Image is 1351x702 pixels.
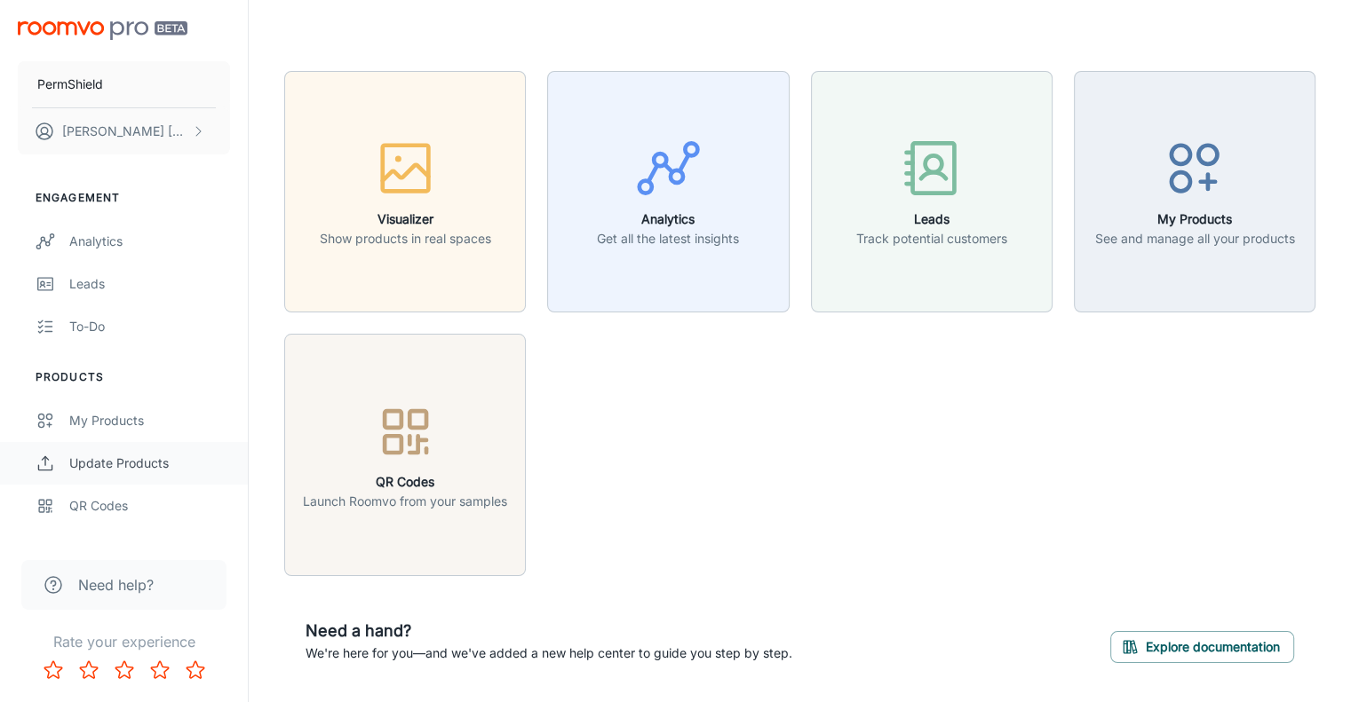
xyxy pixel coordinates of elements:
a: My ProductsSee and manage all your products [1074,182,1315,200]
a: Explore documentation [1110,636,1294,654]
div: Analytics [69,232,230,251]
span: Need help? [78,574,154,596]
button: Rate 1 star [36,652,71,688]
button: Rate 5 star [178,652,213,688]
p: [PERSON_NAME] [PERSON_NAME] [62,122,187,141]
button: Rate 4 star [142,652,178,688]
a: AnalyticsGet all the latest insights [547,182,789,200]
p: PermShield [37,75,103,94]
button: Rate 2 star [71,652,107,688]
h6: Leads [856,209,1007,229]
h6: Visualizer [320,209,491,229]
button: VisualizerShow products in real spaces [284,71,526,312]
div: QR Codes [69,496,230,516]
a: QR CodesLaunch Roomvo from your samples [284,445,526,462]
div: Leads [69,274,230,294]
button: PermShield [18,61,230,107]
p: See and manage all your products [1094,229,1294,248]
p: We're here for you—and we've added a new help center to guide you step by step. [306,643,792,663]
p: Launch Roomvo from your samples [303,492,507,511]
h6: Need a hand? [306,619,792,643]
div: To-do [69,317,230,336]
h6: My Products [1094,209,1294,229]
button: AnalyticsGet all the latest insights [547,71,789,312]
button: Rate 3 star [107,652,142,688]
button: Explore documentation [1110,631,1294,663]
button: QR CodesLaunch Roomvo from your samples [284,334,526,575]
div: Update Products [69,454,230,473]
p: Rate your experience [14,631,234,652]
p: Track potential customers [856,229,1007,248]
img: Roomvo PRO Beta [18,21,187,40]
button: LeadsTrack potential customers [811,71,1053,312]
div: My Products [69,411,230,430]
a: LeadsTrack potential customers [811,182,1053,200]
p: Get all the latest insights [597,229,739,248]
h6: Analytics [597,209,739,229]
p: Show products in real spaces [320,229,491,248]
h6: QR Codes [303,472,507,492]
button: My ProductsSee and manage all your products [1074,71,1315,312]
button: [PERSON_NAME] [PERSON_NAME] [18,108,230,154]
